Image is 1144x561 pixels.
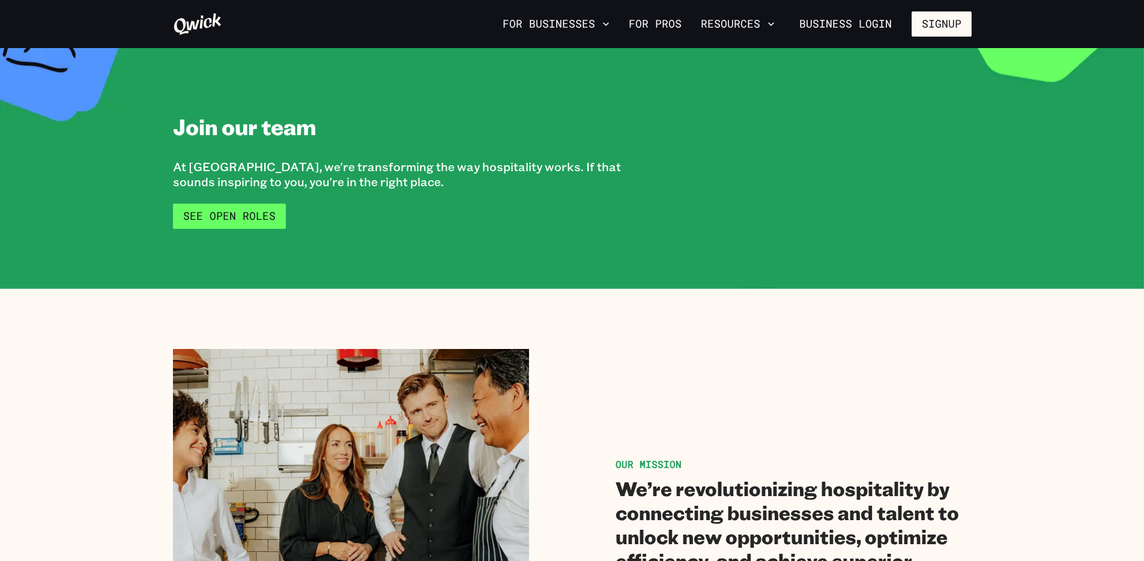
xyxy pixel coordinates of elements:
button: For Businesses [498,14,614,34]
button: Resources [696,14,779,34]
span: OUR MISSION [616,458,682,470]
p: At [GEOGRAPHIC_DATA], we're transforming the way hospitality works. If that sounds inspiring to y... [173,159,652,189]
a: Business Login [789,11,902,37]
h1: Join our team [173,113,316,140]
button: Signup [912,11,972,37]
a: See Open Roles [173,204,286,229]
a: For Pros [624,14,686,34]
